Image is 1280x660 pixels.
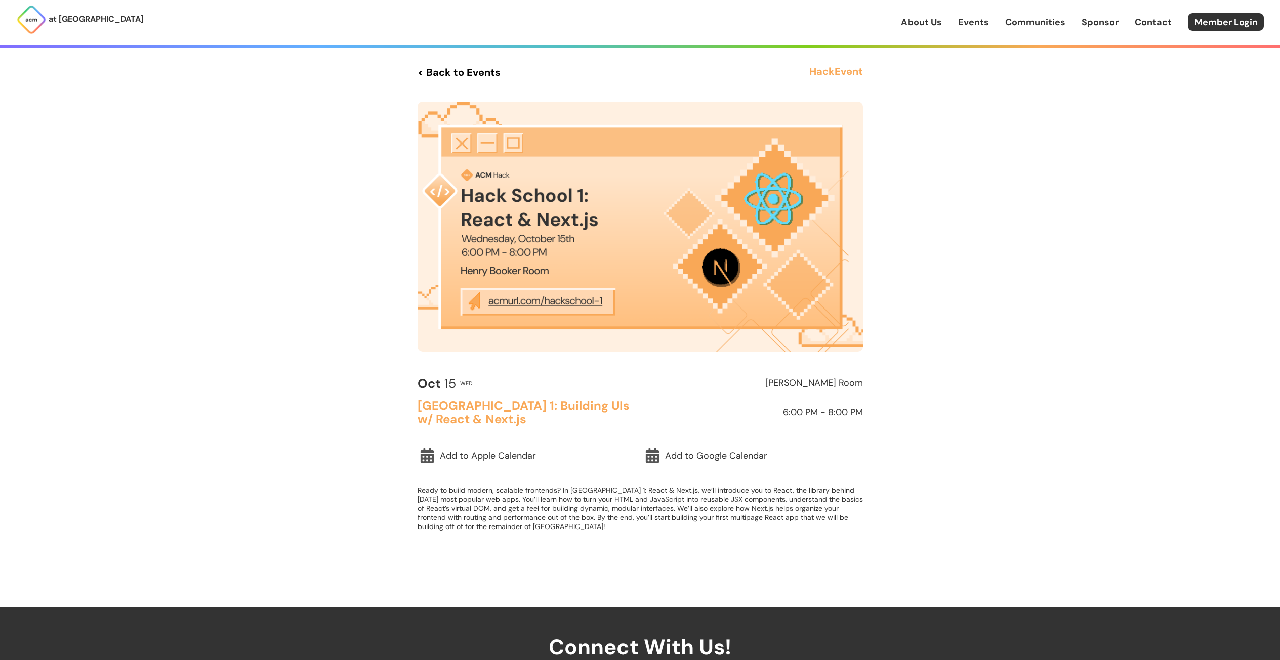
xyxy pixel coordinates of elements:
[645,408,863,418] h2: 6:00 PM - 8:00 PM
[418,63,501,81] a: < Back to Events
[643,444,863,467] a: Add to Google Calendar
[418,102,863,352] img: Event Cover Photo
[418,399,636,426] h2: [GEOGRAPHIC_DATA] 1: Building UIs w/ React & Next.js
[418,375,441,392] b: Oct
[1135,16,1172,29] a: Contact
[1005,16,1065,29] a: Communities
[1082,16,1119,29] a: Sponsor
[418,444,638,467] a: Add to Apple Calendar
[901,16,942,29] a: About Us
[1188,13,1264,31] a: Member Login
[16,5,47,35] img: ACM Logo
[16,5,144,35] a: at [GEOGRAPHIC_DATA]
[958,16,989,29] a: Events
[447,607,834,659] h2: Connect With Us!
[418,486,863,531] p: Ready to build modern, scalable frontends? In [GEOGRAPHIC_DATA] 1: React & Next.js, we’ll introdu...
[809,63,863,81] h3: Hack Event
[49,13,144,26] p: at [GEOGRAPHIC_DATA]
[460,380,473,386] h2: Wed
[418,377,456,391] h2: 15
[645,378,863,388] h2: [PERSON_NAME] Room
